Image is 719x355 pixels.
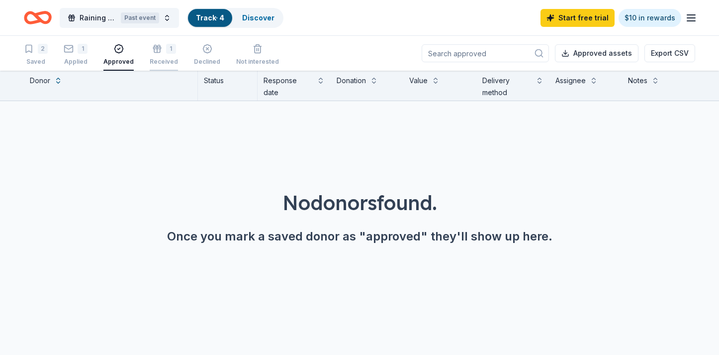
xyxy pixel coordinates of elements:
button: Approved [103,40,134,71]
a: Home [24,6,52,29]
div: Not interested [236,58,279,66]
button: 1Received [150,40,178,71]
div: Past event [121,12,159,23]
div: Saved [24,58,48,66]
div: Status [198,71,258,101]
button: Track· 4Discover [187,8,283,28]
div: Donation [337,75,366,87]
div: 1 [166,44,176,54]
button: Export CSV [644,44,695,62]
button: 1Applied [64,40,88,71]
div: Notes [628,75,647,87]
a: Discover [242,13,274,22]
button: Approved assets [555,44,638,62]
div: 2 [38,44,48,54]
button: 2Saved [24,40,48,71]
a: Start free trial [540,9,615,27]
div: Value [409,75,428,87]
button: Not interested [236,40,279,71]
button: Declined [194,40,220,71]
div: Once you mark a saved donor as "approved" they'll show up here. [24,229,695,244]
div: Received [150,58,178,66]
a: $10 in rewards [619,9,681,27]
div: Applied [64,58,88,66]
input: Search approved [422,44,549,62]
div: Approved [103,58,134,66]
div: Response date [264,75,313,99]
div: Assignee [555,75,586,87]
div: No donors found. [24,189,695,217]
span: Raining Blessing [80,12,117,24]
div: Delivery method [482,75,532,99]
a: Track· 4 [196,13,224,22]
div: 1 [78,44,88,54]
button: Raining BlessingPast event [60,8,179,28]
div: Declined [194,58,220,66]
div: Donor [30,75,50,87]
